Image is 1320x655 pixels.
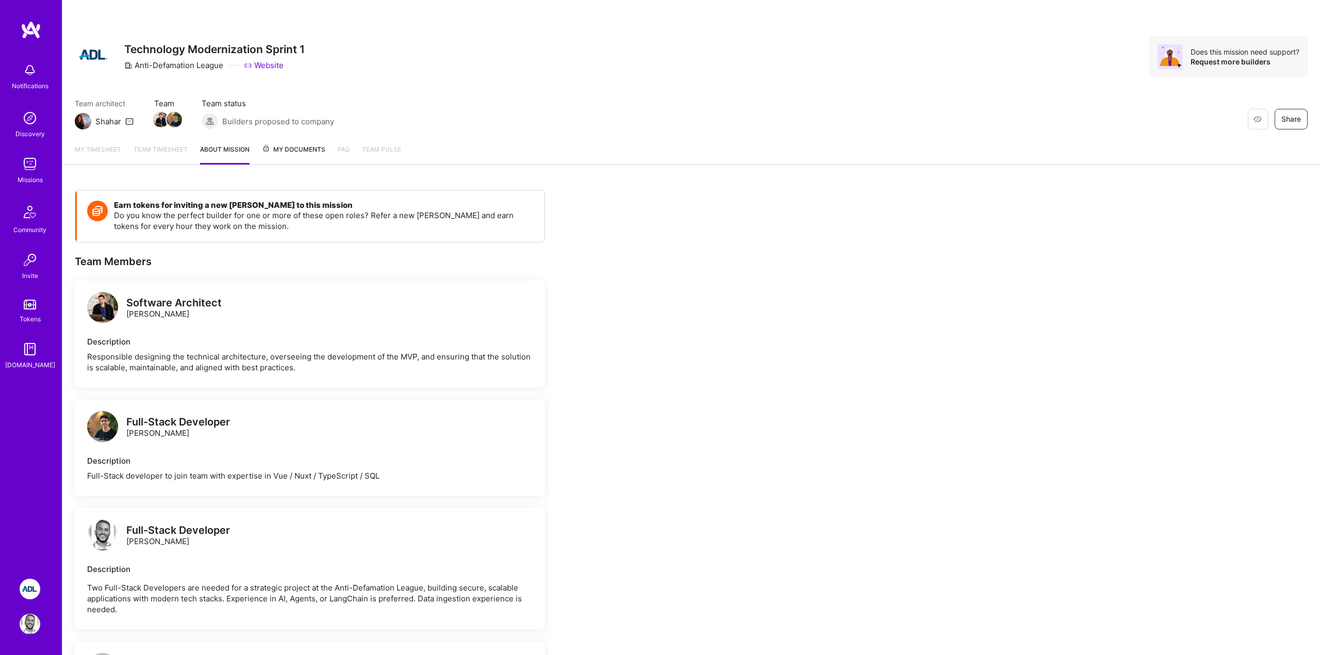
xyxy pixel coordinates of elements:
img: Company Logo [75,36,112,73]
i: icon Mail [125,117,134,125]
div: Tokens [20,314,41,324]
div: Invite [22,270,38,281]
h3: Technology Modernization Sprint 1 [124,43,305,56]
img: logo [21,21,41,39]
i: icon EyeClosed [1253,115,1262,123]
div: Description [87,564,533,575]
div: [PERSON_NAME] [126,298,222,319]
p: Do you know the perfect builder for one or more of these open roles? Refer a new [PERSON_NAME] an... [114,210,534,232]
span: Share [1281,114,1301,124]
h4: Earn tokens for inviting a new [PERSON_NAME] to this mission [114,201,534,210]
div: Full-Stack Developer [126,525,230,536]
a: Team Member Avatar [168,111,181,128]
a: Team Member Avatar [154,111,168,128]
img: Team Architect [75,113,91,129]
a: logo [87,292,118,325]
a: About Mission [200,144,250,165]
div: Notifications [12,80,48,91]
img: logo [87,411,118,442]
a: Team timesheet [134,144,188,165]
div: Full-Stack developer to join team with expertise in Vue / Nuxt / TypeScript / SQL [87,470,533,481]
img: teamwork [20,154,40,174]
div: Full-Stack Developer [126,417,230,428]
a: FAQ [338,144,350,165]
img: ADL: Technology Modernization Sprint 1 [20,579,40,599]
img: discovery [20,108,40,128]
div: Description [87,455,533,466]
img: User Avatar [20,614,40,634]
div: Missions [18,174,43,185]
div: Description [87,336,533,347]
img: Community [18,200,42,224]
img: bell [20,60,40,80]
div: Responsible designing the technical architecture, overseeing the development of the MVP, and ensu... [87,351,533,373]
img: Token icon [87,201,108,221]
span: Team architect [75,98,134,109]
div: Discovery [15,128,45,139]
span: My Documents [262,144,325,155]
span: Builders proposed to company [222,116,334,127]
span: Team [154,98,181,109]
div: [PERSON_NAME] [126,417,230,438]
a: logo [87,411,118,445]
img: guide book [20,339,40,359]
img: Team Member Avatar [167,112,182,127]
div: Request more builders [1191,57,1299,67]
span: Team Pulse [362,145,401,153]
button: Share [1275,109,1308,129]
i: icon CompanyGray [124,61,133,70]
a: Website [244,60,284,71]
div: Community [13,224,46,235]
img: logo [87,292,118,323]
div: [DOMAIN_NAME] [5,359,55,370]
a: My timesheet [75,144,121,165]
div: Anti-Defamation League [124,60,223,71]
img: Avatar [1158,44,1182,69]
a: My Documents [262,144,325,165]
p: Two Full-Stack Developers are needed for a strategic project at the Anti-Defamation League, build... [87,582,533,615]
span: Team status [202,98,334,109]
div: Shahar [95,116,121,127]
a: User Avatar [17,614,43,634]
img: Builders proposed to company [202,113,218,129]
div: Team Members [75,255,545,268]
img: tokens [24,300,36,309]
div: Does this mission need support? [1191,47,1299,57]
img: Team Member Avatar [153,112,169,127]
div: Software Architect [126,298,222,308]
a: logo [87,519,118,553]
img: logo [87,519,118,550]
a: Team Pulse [362,144,401,165]
div: [PERSON_NAME] [126,525,230,547]
a: ADL: Technology Modernization Sprint 1 [17,579,43,599]
img: Invite [20,250,40,270]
